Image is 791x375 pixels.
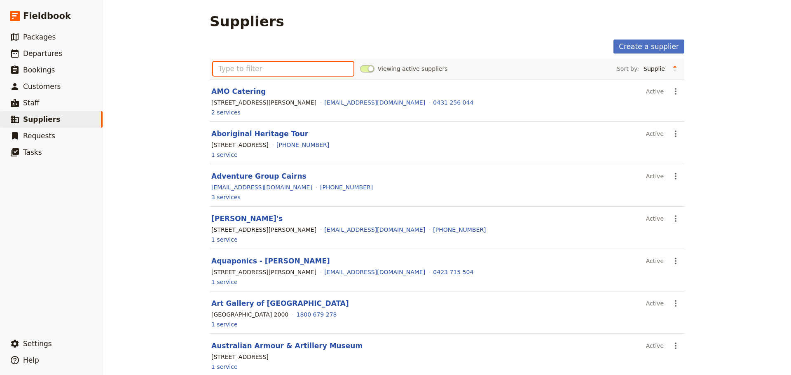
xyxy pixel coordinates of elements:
[433,268,473,276] a: 0423 715 504
[211,130,308,138] a: Aboriginal Heritage Tour
[617,65,639,73] span: Sort by:
[433,98,473,107] a: 0431 256 044
[640,63,669,75] select: Sort by:
[646,212,664,226] div: Active
[433,226,486,234] a: [PHONE_NUMBER]
[296,310,337,319] a: 1800 679 278
[23,340,52,348] span: Settings
[211,87,266,95] a: AMO Catering
[211,214,283,223] a: [PERSON_NAME]'s
[669,339,683,353] button: Actions
[669,84,683,98] button: Actions
[646,339,664,353] div: Active
[324,226,425,234] a: [EMAIL_ADDRESS][DOMAIN_NAME]
[23,33,56,41] span: Packages
[646,254,664,268] div: Active
[276,141,329,149] a: [PHONE_NUMBER]
[669,63,681,75] button: Change sort direction
[324,98,425,107] a: [EMAIL_ADDRESS][DOMAIN_NAME]
[23,49,62,58] span: Departures
[211,342,363,350] a: Australian Armour & Artillery Museum
[324,268,425,276] a: [EMAIL_ADDRESS][DOMAIN_NAME]
[646,296,664,310] div: Active
[211,278,238,286] a: 1 service
[211,310,288,319] div: [GEOGRAPHIC_DATA] 2000
[211,235,238,244] a: 1 service
[211,183,312,191] a: [EMAIL_ADDRESS][DOMAIN_NAME]
[210,13,284,30] h1: Suppliers
[211,98,316,107] div: [STREET_ADDRESS][PERSON_NAME]
[211,363,238,371] a: 1 service
[211,268,316,276] div: [STREET_ADDRESS][PERSON_NAME]
[646,127,664,141] div: Active
[211,193,241,201] a: 3 services
[23,132,55,140] span: Requests
[211,257,330,265] a: Aquaponics - [PERSON_NAME]
[613,40,684,54] a: Create a supplier
[23,66,55,74] span: Bookings
[669,296,683,310] button: Actions
[211,108,241,116] a: 2 services
[213,62,353,76] input: Type to filter
[23,99,40,107] span: Staff
[211,320,238,328] a: 1 service
[211,172,307,180] a: Adventure Group Cairns
[23,356,39,364] span: Help
[646,169,664,183] div: Active
[23,10,71,22] span: Fieldbook
[23,148,42,156] span: Tasks
[23,115,60,123] span: Suppliers
[378,65,448,73] span: Viewing active suppliers
[211,353,269,361] div: [STREET_ADDRESS]
[211,226,316,234] div: [STREET_ADDRESS][PERSON_NAME]
[211,141,269,149] div: [STREET_ADDRESS]
[646,84,664,98] div: Active
[669,127,683,141] button: Actions
[669,212,683,226] button: Actions
[211,151,238,159] a: 1 service
[320,183,373,191] a: [PHONE_NUMBER]
[669,254,683,268] button: Actions
[23,82,61,91] span: Customers
[211,299,349,307] a: Art Gallery of [GEOGRAPHIC_DATA]
[669,169,683,183] button: Actions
